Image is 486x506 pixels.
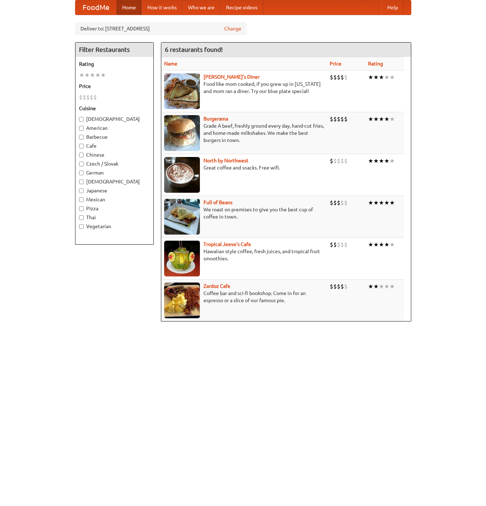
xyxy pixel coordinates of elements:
[384,241,389,249] li: ★
[337,199,340,207] li: $
[79,180,84,184] input: [DEMOGRAPHIC_DATA]
[368,73,373,81] li: ★
[340,199,344,207] li: $
[79,162,84,166] input: Czech / Slovak
[203,241,251,247] a: Tropical Jeeve's Cafe
[344,241,348,249] li: $
[117,0,142,15] a: Home
[337,73,340,81] li: $
[337,283,340,290] li: $
[79,135,84,139] input: Barbecue
[330,283,333,290] li: $
[79,105,150,112] h5: Cuisine
[79,71,84,79] li: ★
[379,157,384,165] li: ★
[203,116,228,122] a: Burgerama
[340,241,344,249] li: $
[389,157,395,165] li: ★
[330,199,333,207] li: $
[337,241,340,249] li: $
[79,116,150,123] label: [DEMOGRAPHIC_DATA]
[330,157,333,165] li: $
[84,71,90,79] li: ★
[164,248,324,262] p: Hawaiian style coffee, fresh juices, and tropical fruit smoothies.
[379,73,384,81] li: ★
[164,61,177,67] a: Name
[379,241,384,249] li: ★
[373,241,379,249] li: ★
[382,0,404,15] a: Help
[330,73,333,81] li: $
[79,224,84,229] input: Vegetarian
[379,199,384,207] li: ★
[164,122,324,144] p: Grade A beef, freshly ground every day, hand-cut fries, and home-made milkshakes. We make the bes...
[203,158,249,163] a: North by Northwest
[93,93,97,101] li: $
[79,178,150,185] label: [DEMOGRAPHIC_DATA]
[79,187,150,194] label: Japanese
[79,206,84,211] input: Pizza
[79,142,150,149] label: Cafe
[79,169,150,176] label: German
[79,126,84,131] input: American
[79,196,150,203] label: Mexican
[340,157,344,165] li: $
[384,199,389,207] li: ★
[164,73,200,109] img: sallys.jpg
[203,283,230,289] a: Zardoz Cafe
[164,80,324,95] p: Food like mom cooked, if you grew up in [US_STATE] and mom ran a diner. Try our blue plate special!
[100,71,106,79] li: ★
[384,283,389,290] li: ★
[164,283,200,318] img: zardoz.jpg
[389,283,395,290] li: ★
[368,115,373,123] li: ★
[79,171,84,175] input: German
[368,61,383,67] a: Rating
[389,241,395,249] li: ★
[75,43,153,57] h4: Filter Restaurants
[86,93,90,101] li: $
[79,153,84,157] input: Chinese
[340,73,344,81] li: $
[384,73,389,81] li: ★
[220,0,263,15] a: Recipe videos
[79,124,150,132] label: American
[368,199,373,207] li: ★
[333,115,337,123] li: $
[79,197,84,202] input: Mexican
[344,115,348,123] li: $
[379,283,384,290] li: ★
[224,25,241,32] a: Change
[373,157,379,165] li: ★
[389,73,395,81] li: ★
[330,61,342,67] a: Price
[90,71,95,79] li: ★
[164,157,200,193] img: north.jpg
[333,283,337,290] li: $
[75,0,117,15] a: FoodMe
[83,93,86,101] li: $
[142,0,182,15] a: How it works
[203,200,232,205] b: Full of Beans
[164,290,324,304] p: Coffee bar and sci-fi bookshop. Come in for an espresso or a slice of our famous pie.
[333,199,337,207] li: $
[79,214,150,221] label: Thai
[344,283,348,290] li: $
[368,241,373,249] li: ★
[95,71,100,79] li: ★
[373,73,379,81] li: ★
[79,205,150,212] label: Pizza
[203,74,260,80] a: [PERSON_NAME]'s Diner
[79,60,150,68] h5: Rating
[373,283,379,290] li: ★
[384,157,389,165] li: ★
[79,188,84,193] input: Japanese
[79,160,150,167] label: Czech / Slovak
[182,0,220,15] a: Who we are
[164,241,200,276] img: jeeves.jpg
[379,115,384,123] li: ★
